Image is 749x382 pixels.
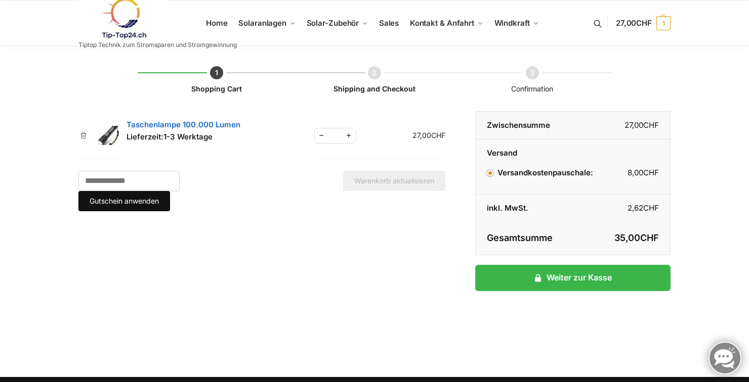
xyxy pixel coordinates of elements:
a: Sales [374,1,403,46]
span: Windkraft [494,18,530,28]
span: CHF [636,18,652,28]
span: 27,00 [616,18,652,28]
a: Shipping and Checkout [334,84,415,93]
span: Solaranlagen [238,18,286,28]
button: Warenkorb aktualisieren [343,171,445,191]
bdi: 8,00 [628,168,659,177]
span: Reduce quantity [315,129,328,142]
span: 1 [656,16,671,30]
bdi: 35,00 [614,232,659,243]
span: Confirmation [511,84,553,93]
a: Weiter zur Kasse [475,265,671,291]
span: Sales [379,18,399,28]
bdi: 2,62 [628,203,659,213]
a: Solar-Zubehör [302,1,372,46]
label: Versandkostenpauschale: [487,168,593,177]
span: CHF [640,232,659,243]
span: Increase quantity [342,129,355,142]
a: Kontakt & Anfahrt [405,1,487,46]
span: Solar-Zubehör [307,18,359,28]
span: 1-3 Werktage [163,132,213,141]
th: inkl. MwSt. [476,195,573,222]
input: Produktmenge [329,129,341,142]
span: CHF [431,131,445,139]
a: Windkraft [490,1,543,46]
th: Zwischensumme [476,112,573,139]
p: Tiptop Technik zum Stromsparen und Stromgewinnung [78,42,237,48]
iframe: Sicherer Rahmen für schnelle Bezahlvorgänge [473,297,673,325]
span: CHF [643,120,659,130]
a: 27,00CHF 1 [616,8,671,38]
button: Gutschein anwenden [78,191,170,211]
span: CHF [643,203,659,213]
th: Versand [476,139,670,159]
bdi: 27,00 [625,120,659,130]
span: Lieferzeit: [127,132,213,141]
a: Taschenlampe 100.000 Lumen [127,120,240,129]
a: Solaranlagen [234,1,300,46]
a: Taschenlampe 100.000 Lumen aus dem Warenkorb entfernen [78,132,89,139]
span: CHF [643,168,659,177]
span: Kontakt & Anfahrt [410,18,474,28]
th: Gesamtsumme [476,222,573,255]
a: Shopping Cart [191,84,242,93]
img: Warenkorb 1 [94,126,119,145]
bdi: 27,00 [412,131,445,139]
